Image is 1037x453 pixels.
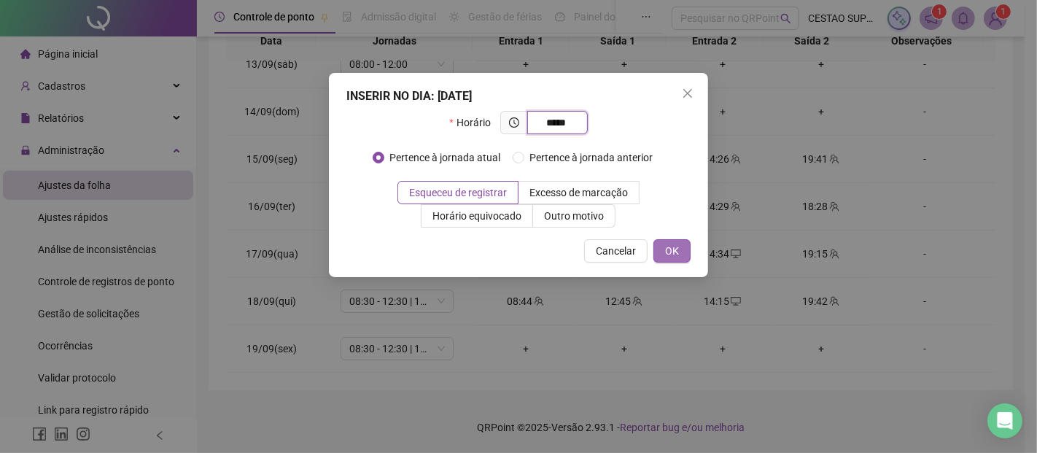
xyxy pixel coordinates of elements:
[432,210,521,222] span: Horário equivocado
[524,150,659,166] span: Pertence à jornada anterior
[596,243,636,259] span: Cancelar
[665,243,679,259] span: OK
[346,88,691,105] div: INSERIR NO DIA : [DATE]
[384,150,507,166] span: Pertence à jornada atual
[529,187,628,198] span: Excesso de marcação
[509,117,519,128] span: clock-circle
[682,88,694,99] span: close
[676,82,699,105] button: Close
[449,111,500,134] label: Horário
[584,239,648,263] button: Cancelar
[987,403,1022,438] div: Open Intercom Messenger
[653,239,691,263] button: OK
[409,187,507,198] span: Esqueceu de registrar
[544,210,604,222] span: Outro motivo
